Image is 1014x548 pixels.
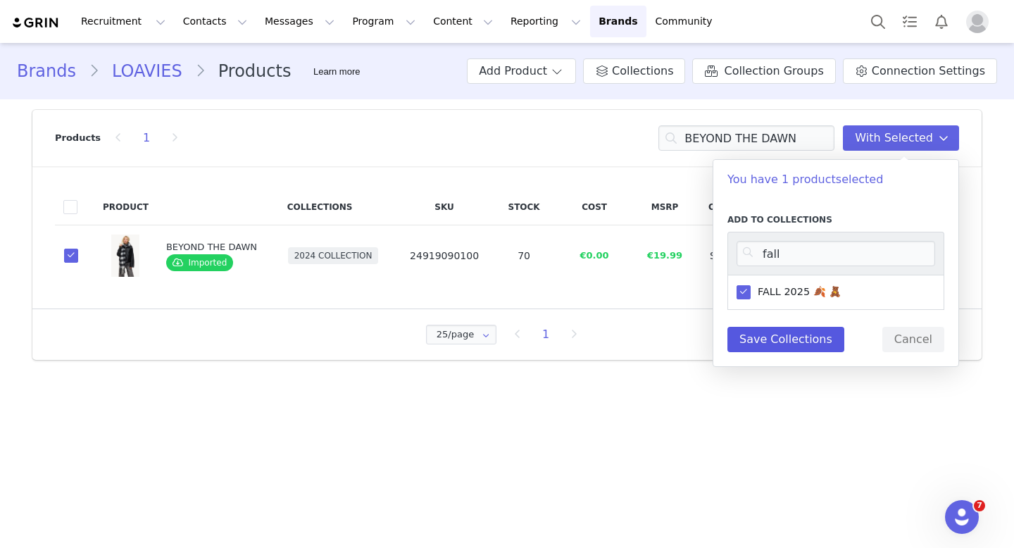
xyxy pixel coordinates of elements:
button: Profile [958,11,1003,33]
span: FALL 2025 🍂 🧸 [751,285,841,299]
th: MSRP [630,189,700,225]
a: Connection Settings [843,58,997,84]
a: Collections [583,58,685,84]
span: With Selected [855,130,933,147]
div: Size [710,249,756,263]
button: Reporting [502,6,589,37]
button: Notifications [926,6,957,37]
span: Connection Settings [872,63,985,80]
span: Collections [612,63,673,80]
input: Select [426,325,496,344]
th: Stock [489,189,559,225]
span: €19.99 [647,250,682,261]
a: Brands [590,6,646,37]
iframe: Intercom live chat [945,500,979,534]
button: With Selected [843,125,959,151]
div: BEYOND THE DAWN [166,240,259,254]
button: Search [863,6,894,37]
span: Collection Groups [724,63,823,80]
span: 2024 COLLECTION [288,247,379,264]
li: 1 [136,128,157,148]
li: 1 [535,325,556,344]
img: placeholder-profile.jpg [966,11,989,33]
span: €0.00 [580,250,609,261]
th: SKU [400,189,489,225]
span: 24919090100 [410,250,479,261]
button: Messages [256,6,343,37]
div: Tooltip anchor [311,65,363,79]
button: Contacts [175,6,256,37]
th: Options [700,189,766,225]
a: Collection Groups [692,58,835,84]
button: Program [344,6,424,37]
button: Save Collections [727,327,844,352]
label: FALL 2025 🍂 🧸 [737,284,841,301]
button: Recruitment [73,6,174,37]
p: Products [55,131,101,145]
span: 70 [518,250,530,261]
input: Search products [658,125,834,151]
img: grin logo [11,16,61,30]
th: Product [94,189,157,225]
a: Community [647,6,727,37]
a: Tasks [894,6,925,37]
p: You have 1 product selected [713,160,958,199]
span: Imported [166,254,233,271]
a: Brands [17,58,89,84]
th: Collections [279,189,400,225]
span: 7 [974,500,985,511]
label: Add to Collections [727,213,944,226]
button: Cancel [882,327,944,352]
button: Add Product [467,58,576,84]
button: Content [425,6,501,37]
img: 24919090100-1.jpg [111,235,139,277]
a: LOAVIES [99,58,195,84]
input: Search collections [737,241,935,266]
th: Cost [559,189,630,225]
